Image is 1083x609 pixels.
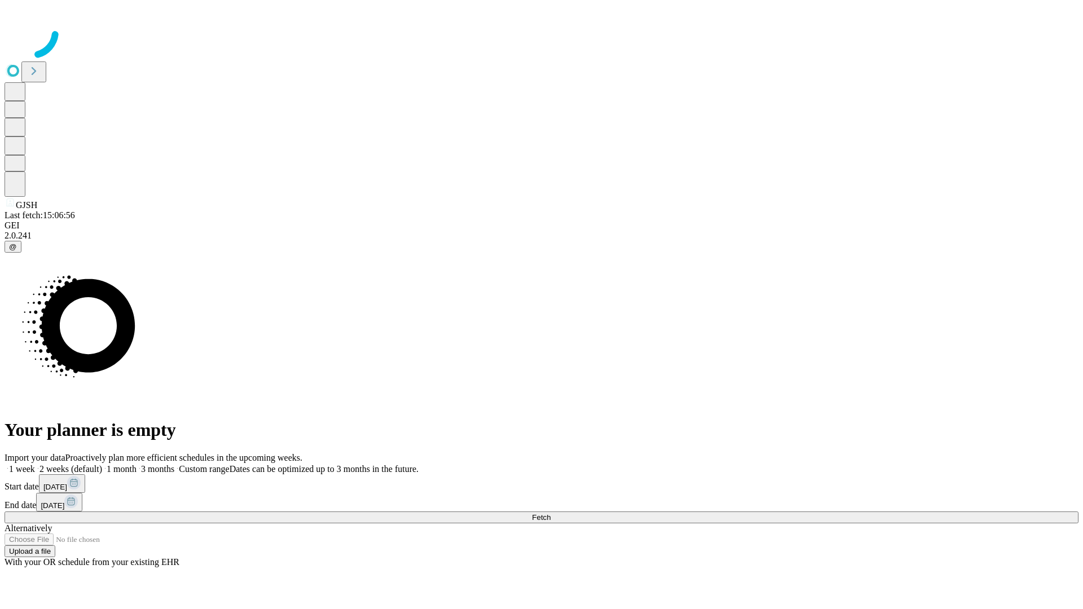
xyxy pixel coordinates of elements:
[5,220,1078,231] div: GEI
[5,545,55,557] button: Upload a file
[5,241,21,253] button: @
[5,474,1078,493] div: Start date
[179,464,229,474] span: Custom range
[9,242,17,251] span: @
[5,420,1078,440] h1: Your planner is empty
[39,464,102,474] span: 2 weeks (default)
[5,210,75,220] span: Last fetch: 15:06:56
[39,474,85,493] button: [DATE]
[43,483,67,491] span: [DATE]
[36,493,82,511] button: [DATE]
[9,464,35,474] span: 1 week
[65,453,302,462] span: Proactively plan more efficient schedules in the upcoming weeks.
[107,464,137,474] span: 1 month
[5,493,1078,511] div: End date
[141,464,174,474] span: 3 months
[16,200,37,210] span: GJSH
[230,464,419,474] span: Dates can be optimized up to 3 months in the future.
[532,513,551,522] span: Fetch
[5,453,65,462] span: Import your data
[5,557,179,567] span: With your OR schedule from your existing EHR
[5,231,1078,241] div: 2.0.241
[5,523,52,533] span: Alternatively
[41,501,64,510] span: [DATE]
[5,511,1078,523] button: Fetch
